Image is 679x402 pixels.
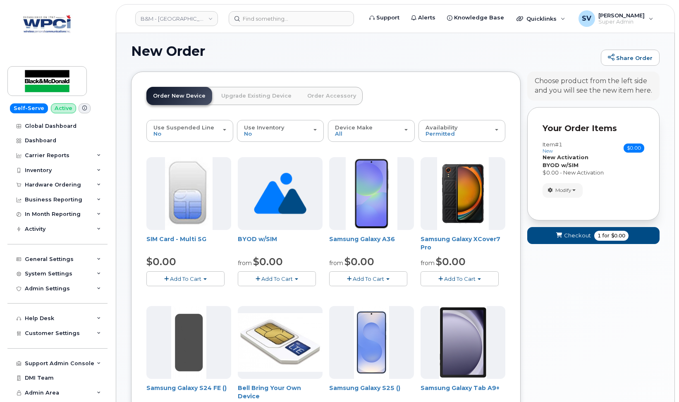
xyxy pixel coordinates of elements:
div: BYOD w/SIM [238,235,323,251]
span: Permitted [426,130,455,137]
button: Add To Cart [238,271,316,286]
a: Share Order [601,50,660,66]
small: from [421,259,435,267]
button: Device Make All [328,120,415,141]
span: Add To Cart [353,275,384,282]
span: Use Suspended Line [153,124,214,131]
span: Checkout [564,232,591,239]
button: Add To Cart [329,271,407,286]
small: new [543,148,553,154]
a: Samsung Galaxy A36 [329,235,395,243]
img: phone23274.JPG [238,313,323,372]
a: Order Accessory [301,87,363,105]
a: Samsung Galaxy S25 () [329,384,400,392]
button: Add To Cart [146,271,225,286]
span: Add To Cart [444,275,476,282]
a: SIM Card - Multi 5G [146,235,206,243]
a: Samsung Galaxy S24 FE () [146,384,227,392]
img: phone23886.JPG [346,157,398,230]
img: phone23879.JPG [437,157,489,230]
div: Bell Bring Your Own Device [238,384,323,400]
span: Modify [555,187,571,194]
a: Order New Device [146,87,212,105]
a: Samsung Galaxy Tab A9+ [421,384,500,392]
div: Samsung Galaxy XCover7 Pro [421,235,505,251]
span: No [153,130,161,137]
p: Your Order Items [543,122,644,134]
span: No [244,130,252,137]
small: from [329,259,343,267]
small: from [238,259,252,267]
a: Upgrade Existing Device [215,87,298,105]
a: BYOD w/SIM [238,235,277,243]
div: Samsung Galaxy Tab A9+ [421,384,505,400]
span: for [601,232,611,239]
span: $0.00 [436,256,466,268]
span: $0.00 [344,256,374,268]
span: $0.00 [611,232,625,239]
span: $0.00 [253,256,283,268]
div: Samsung Galaxy S25 () [329,384,414,400]
button: Add To Cart [421,271,499,286]
span: 1 [598,232,601,239]
span: $0.00 [146,256,176,268]
button: Use Inventory No [237,120,324,141]
strong: New Activation [543,154,588,160]
div: Choose product from the left side and you will see the new item here. [535,77,652,96]
a: Samsung Galaxy XCover7 Pro [421,235,500,251]
span: Use Inventory [244,124,285,131]
span: All [335,130,342,137]
img: phone23817.JPG [354,306,390,379]
div: $0.00 - New Activation [543,169,644,177]
img: no_image_found-2caef05468ed5679b831cfe6fc140e25e0c280774317ffc20a367ab7fd17291e.png [254,157,306,230]
span: Availability [426,124,458,131]
span: Device Make [335,124,373,131]
span: Add To Cart [261,275,293,282]
button: Use Suspended Line No [146,120,233,141]
img: phone23975.JPG [171,306,207,379]
span: #1 [555,141,562,148]
button: Checkout 1 for $0.00 [527,227,660,244]
span: $0.00 [624,144,644,153]
h3: Item [543,141,562,153]
button: Availability Permitted [418,120,505,141]
div: SIM Card - Multi 5G [146,235,231,251]
strong: BYOD w/SIM [543,162,579,168]
div: Samsung Galaxy A36 [329,235,414,251]
img: phone23884.JPG [439,306,487,379]
button: Modify [543,183,583,198]
img: 00D627D4-43E9-49B7-A367-2C99342E128C.jpg [165,157,212,230]
h1: New Order [131,44,597,58]
span: Add To Cart [170,275,201,282]
div: Samsung Galaxy S24 FE () [146,384,231,400]
a: Bell Bring Your Own Device [238,384,301,400]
